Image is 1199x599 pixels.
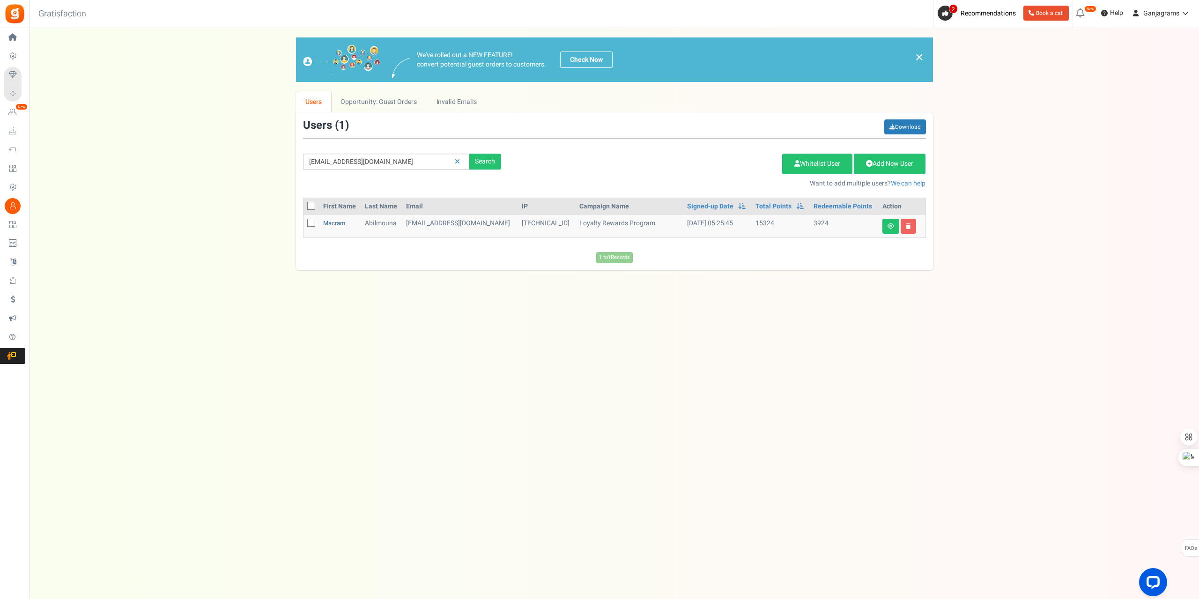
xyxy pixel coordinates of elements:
[576,215,683,237] td: Loyalty Rewards Program
[687,202,733,211] a: Signed-up Date
[1097,6,1127,21] a: Help
[891,178,925,188] a: We can help
[303,44,380,75] img: images
[810,215,878,237] td: 3924
[1143,8,1179,18] span: Ganjagrams
[518,198,576,215] th: IP
[28,5,96,23] h3: Gratisfaction
[450,154,465,170] a: Reset
[296,91,332,112] a: Users
[303,119,349,132] h3: Users ( )
[518,215,576,237] td: [TECHNICAL_ID]
[392,58,410,78] img: images
[1023,6,1069,21] a: Book a call
[752,215,810,237] td: 15324
[560,52,613,68] a: Check Now
[888,223,894,229] i: View details
[814,202,872,211] a: Redeemable Points
[915,52,924,63] a: ×
[683,215,752,237] td: [DATE] 05:25:45
[323,219,345,228] a: Macram
[427,91,486,112] a: Invalid Emails
[361,215,402,237] td: Abilmouna
[938,6,1020,21] a: 2 Recommendations
[1108,8,1123,18] span: Help
[576,198,683,215] th: Campaign Name
[884,119,926,134] a: Download
[1184,540,1197,557] span: FAQs
[879,198,925,215] th: Action
[961,8,1016,18] span: Recommendations
[469,154,501,170] div: Search
[331,91,426,112] a: Opportunity: Guest Orders
[515,179,926,188] p: Want to add multiple users?
[339,117,345,133] span: 1
[15,104,28,110] em: New
[4,3,25,24] img: Gratisfaction
[402,198,518,215] th: Email
[303,154,469,170] input: Search by email or name
[319,198,361,215] th: First Name
[1084,6,1096,12] em: New
[755,202,792,211] a: Total Points
[361,198,402,215] th: Last Name
[402,215,518,237] td: customer
[949,4,958,14] span: 2
[782,154,852,174] a: Whitelist User
[4,104,25,120] a: New
[854,154,925,174] a: Add New User
[417,51,546,69] p: We've rolled out a NEW FEATURE! convert potential guest orders to customers.
[906,223,911,229] i: Delete user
